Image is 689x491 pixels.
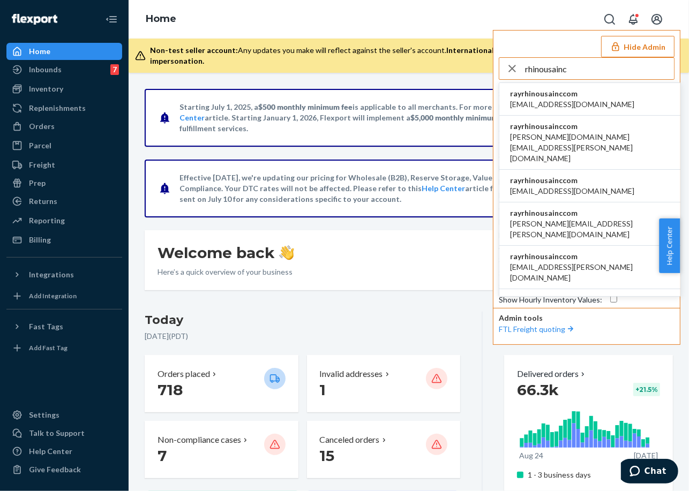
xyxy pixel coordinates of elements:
ol: breadcrumbs [137,4,185,35]
div: Inventory [29,84,63,94]
p: Canceled orders [320,434,380,446]
p: Non-compliance cases [158,434,241,446]
span: [PERSON_NAME][DOMAIN_NAME][EMAIL_ADDRESS][PERSON_NAME][DOMAIN_NAME] [510,132,670,164]
a: Help Center [6,443,122,460]
p: Starting July 1, 2025, a is applicable to all merchants. For more details, please refer to this a... [179,102,636,134]
p: [DATE] ( PDT ) [145,331,460,342]
div: Add Integration [29,291,77,300]
h1: Welcome back [158,243,294,262]
span: 66.3k [517,381,559,399]
div: Replenishments [29,103,86,114]
a: Inbounds7 [6,61,122,78]
p: Orders placed [158,368,210,380]
a: Settings [6,406,122,424]
button: Open Search Box [599,9,620,30]
div: Reporting [29,215,65,226]
a: Parcel [6,137,122,154]
div: Fast Tags [29,321,63,332]
button: Open account menu [646,9,668,30]
button: Canceled orders 15 [307,421,461,478]
p: Aug 24 [519,450,543,461]
p: Invalid addresses [320,368,383,380]
button: Fast Tags [6,318,122,335]
span: [EMAIL_ADDRESS][PERSON_NAME][DOMAIN_NAME] [510,262,670,283]
button: Hide Admin [601,36,675,57]
a: Inventory [6,80,122,97]
span: 1 [320,381,326,399]
div: Help Center [29,446,72,457]
a: Orders [6,118,122,135]
div: Home [29,46,50,57]
div: Parcel [29,140,51,151]
button: Integrations [6,266,122,283]
a: Home [146,13,176,25]
span: rayrhinousainccom [510,88,634,99]
span: rayrhinousainccom [510,175,634,186]
a: FTL Freight quoting [499,324,576,334]
a: Add Fast Tag [6,339,122,357]
button: Talk to Support [6,425,122,442]
div: Any updates you make will reflect against the seller's account. [150,45,672,66]
span: $5,000 monthly minimum fee [410,113,511,122]
span: 718 [158,381,183,399]
span: rayrhinousainccom [510,294,670,305]
p: Here’s a quick overview of your business [158,267,294,277]
span: 15 [320,447,335,465]
iframe: Opens a widget where you can chat to one of our agents [621,459,678,486]
button: Help Center [659,218,680,273]
button: Delivered orders [517,368,587,380]
div: Add Fast Tag [29,343,68,352]
span: 7 [158,447,167,465]
button: Open notifications [623,9,644,30]
p: 1 - 3 business days [528,470,632,480]
a: Billing [6,231,122,248]
a: Add Integration [6,288,122,305]
p: Admin tools [499,313,675,323]
span: rayrhinousainccom [510,208,670,218]
button: Non-compliance cases 7 [145,421,298,478]
a: Replenishments [6,100,122,117]
div: Orders [29,121,55,132]
a: Reporting [6,212,122,229]
span: [EMAIL_ADDRESS][DOMAIN_NAME] [510,99,634,110]
div: Talk to Support [29,428,85,439]
div: 7 [110,64,119,75]
div: Settings [29,410,59,420]
div: Inbounds [29,64,62,75]
div: Give Feedback [29,464,81,475]
a: Freight [6,156,122,173]
input: Search or paste seller ID [525,58,674,79]
div: Integrations [29,269,74,280]
img: hand-wave emoji [279,245,294,260]
a: Help Center [422,184,465,193]
div: Returns [29,196,57,207]
p: Effective [DATE], we're updating our pricing for Wholesale (B2B), Reserve Storage, Value-Added Se... [179,172,636,205]
img: Flexport logo [12,14,57,25]
span: [PERSON_NAME][EMAIL_ADDRESS][PERSON_NAME][DOMAIN_NAME] [510,218,670,240]
a: Returns [6,193,122,210]
a: Prep [6,175,122,192]
button: Orders placed 718 [145,355,298,412]
button: Close Navigation [101,9,122,30]
span: rayrhinousainccom [510,121,670,132]
div: Prep [29,178,46,188]
div: + 21.5 % [633,383,660,396]
button: Invalid addresses 1 [307,355,461,412]
span: $500 monthly minimum fee [258,102,353,111]
span: [EMAIL_ADDRESS][DOMAIN_NAME] [510,186,634,197]
div: Show Hourly Inventory Values : [499,294,602,305]
div: Freight [29,160,55,170]
span: rayrhinousainccom [510,251,670,262]
p: [DATE] [634,450,658,461]
div: Billing [29,235,51,245]
a: Home [6,43,122,60]
button: Give Feedback [6,461,122,478]
h3: Today [145,312,460,329]
span: Non-test seller account: [150,46,238,55]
